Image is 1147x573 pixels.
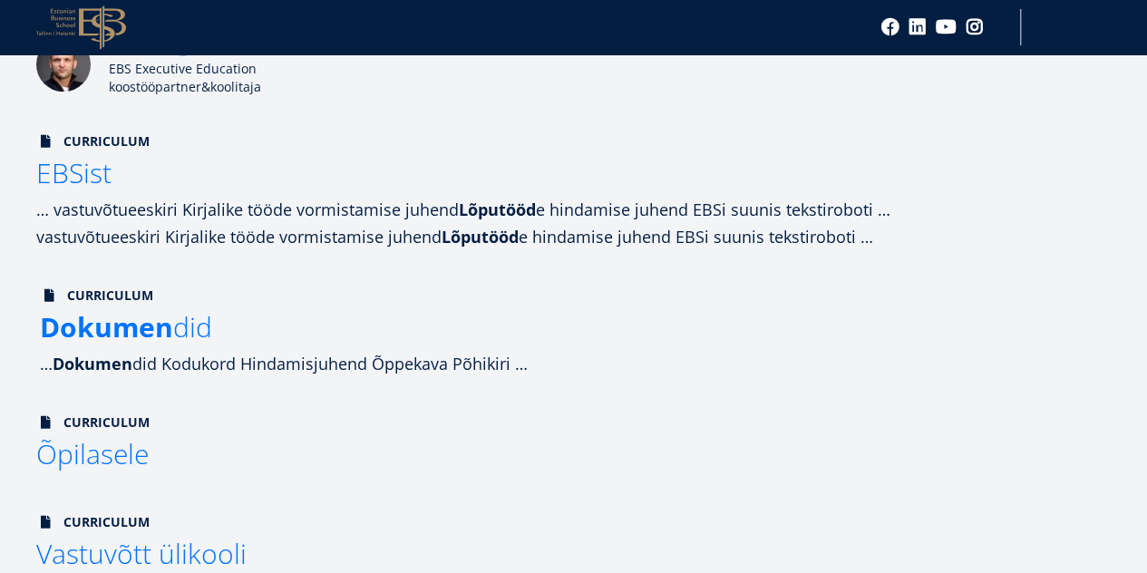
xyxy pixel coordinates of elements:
[36,154,112,191] span: EBSist
[881,18,899,36] a: Facebook
[53,353,132,374] strong: Dokumen
[36,37,91,92] img: Ott Pärna
[936,18,957,36] a: Youtube
[459,199,536,220] strong: Lõputööd
[442,226,519,248] strong: Lõputööd
[40,308,173,345] strong: Dokumen
[909,18,927,36] a: Linkedin
[109,60,381,96] div: EBS Executive Education koostööpartner&koolitaja
[40,286,153,305] span: Curriculum
[36,535,247,572] span: Vastuvõtt ülikooli
[966,18,984,36] a: Instagram
[40,350,901,377] div: … did Kodukord Hindamisjuhend Õppekava Põhikiri …
[40,308,212,345] span: did
[36,132,150,151] span: Curriculum
[36,435,149,472] span: Õpilasele
[36,196,898,250] div: … vastuvõtueeskiri Kirjalike tööde vormistamise juhend e hindamise juhend EBSi suunis tekstirobot...
[36,513,150,531] span: Curriculum
[36,413,150,432] span: Curriculum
